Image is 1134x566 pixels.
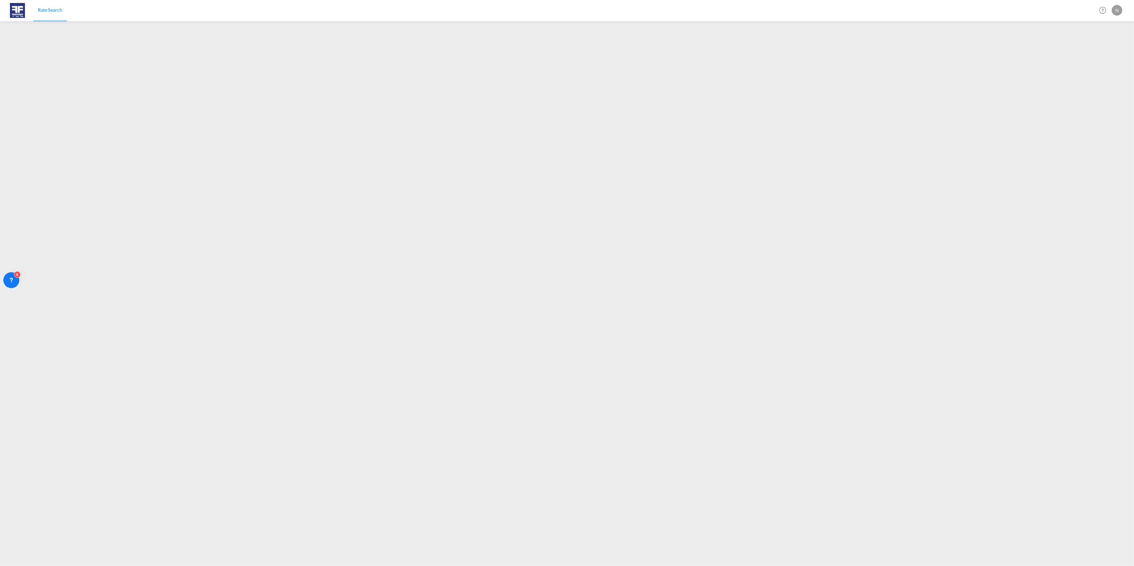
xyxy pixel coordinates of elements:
div: N [1112,5,1122,16]
img: c5c165f09e5811eeb82c377d2fa6103f.JPG [10,3,25,18]
span: Help [1097,5,1108,16]
div: Help [1097,5,1112,17]
span: Rate Search [38,7,62,13]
